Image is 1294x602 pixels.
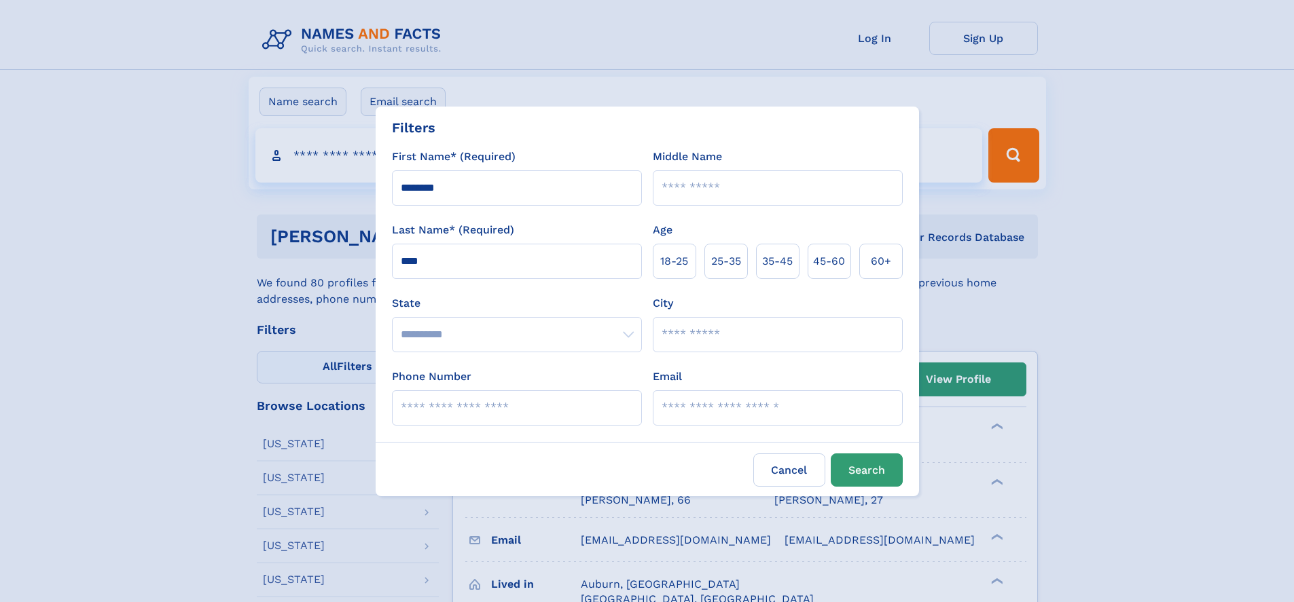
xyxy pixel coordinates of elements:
[762,253,793,269] span: 35‑45
[831,453,903,487] button: Search
[753,453,825,487] label: Cancel
[392,369,471,385] label: Phone Number
[653,369,682,385] label: Email
[392,222,514,238] label: Last Name* (Required)
[871,253,891,269] span: 60+
[813,253,845,269] span: 45‑60
[711,253,741,269] span: 25‑35
[653,222,672,238] label: Age
[392,295,642,312] label: State
[653,149,722,165] label: Middle Name
[660,253,688,269] span: 18‑25
[653,295,673,312] label: City
[392,149,516,165] label: First Name* (Required)
[392,117,435,138] div: Filters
